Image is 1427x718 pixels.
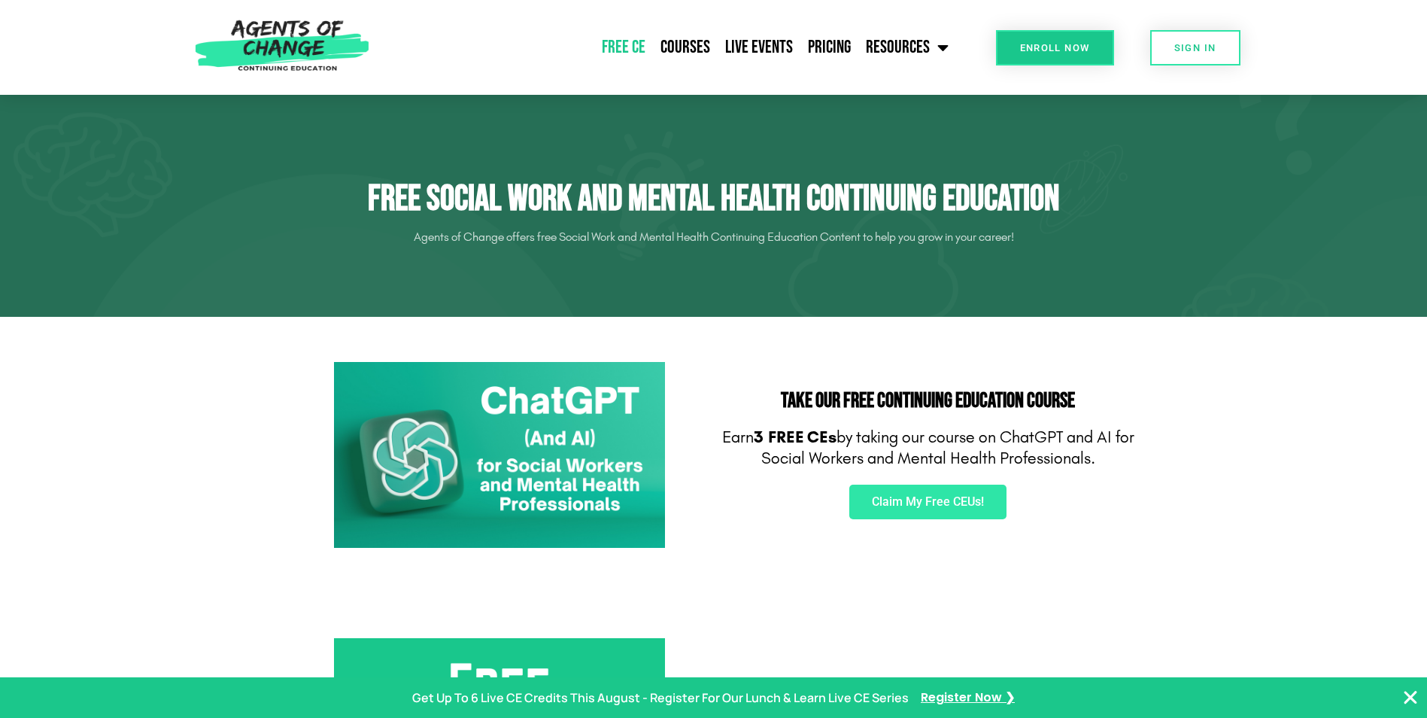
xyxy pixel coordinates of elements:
[800,29,858,66] a: Pricing
[1174,43,1216,53] span: SIGN IN
[594,29,653,66] a: Free CE
[921,687,1015,709] a: Register Now ❯
[1020,43,1090,53] span: Enroll Now
[293,225,1135,249] p: Agents of Change offers free Social Work and Mental Health Continuing Education Content to help y...
[996,30,1114,65] a: Enroll Now
[721,427,1135,470] p: Earn by taking our course on ChatGPT and AI for Social Workers and Mental Health Professionals.
[1401,689,1419,707] button: Close Banner
[721,391,1135,412] h2: Take Our FREE Continuing Education Course
[1150,30,1240,65] a: SIGN IN
[849,485,1006,519] a: Claim My Free CEUs!
[412,687,909,709] p: Get Up To 6 Live CE Credits This August - Register For Our Lunch & Learn Live CE Series
[858,29,956,66] a: Resources
[293,178,1135,221] h1: Free Social Work and Mental Health Continuing Education
[718,29,800,66] a: Live Events
[377,29,956,66] nav: Menu
[653,29,718,66] a: Courses
[754,427,836,447] b: 3 FREE CEs
[872,496,984,508] span: Claim My Free CEUs!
